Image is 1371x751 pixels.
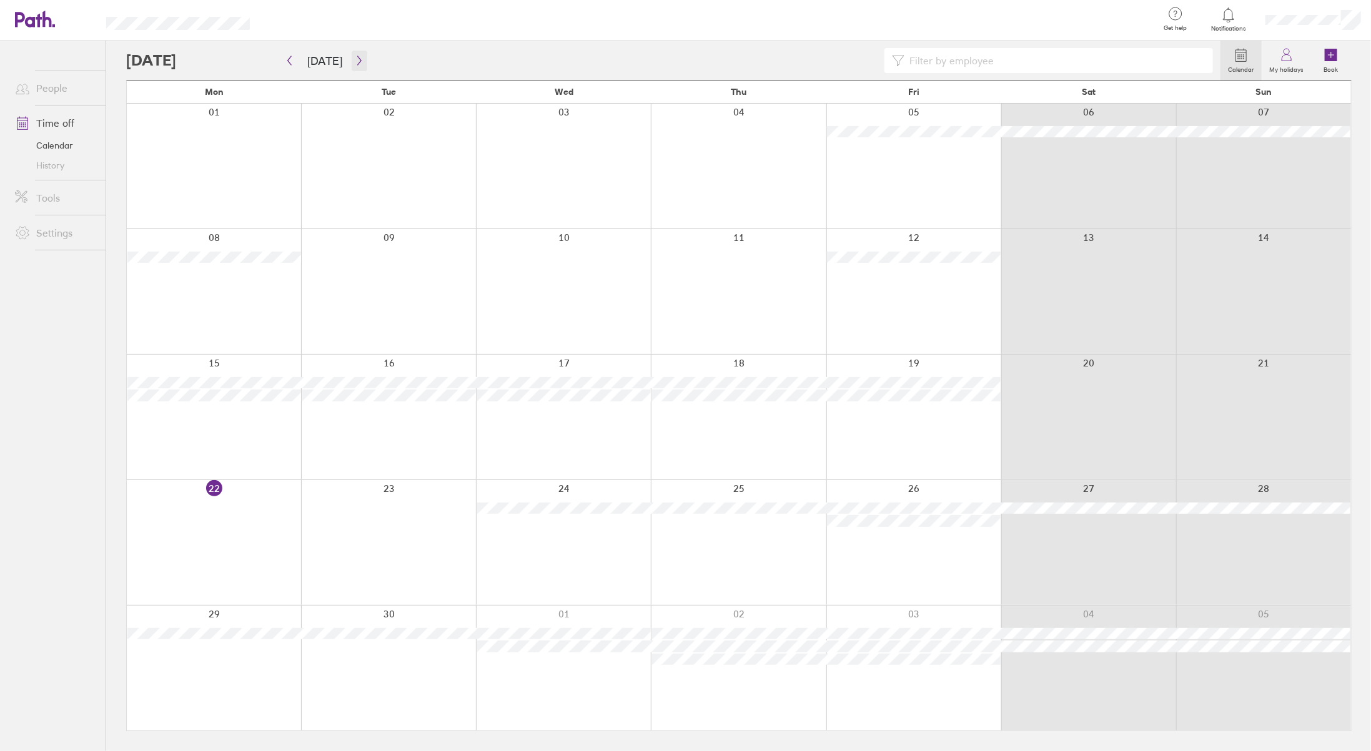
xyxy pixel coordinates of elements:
[5,110,106,135] a: Time off
[1082,87,1096,97] span: Sat
[904,49,1205,72] input: Filter by employee
[382,87,396,97] span: Tue
[5,220,106,245] a: Settings
[1317,62,1346,74] label: Book
[5,76,106,101] a: People
[1209,6,1249,32] a: Notifications
[5,185,106,210] a: Tools
[908,87,919,97] span: Fri
[1220,41,1262,81] a: Calendar
[555,87,573,97] span: Wed
[1156,24,1196,32] span: Get help
[731,87,747,97] span: Thu
[1209,25,1249,32] span: Notifications
[297,51,352,71] button: [DATE]
[5,135,106,155] a: Calendar
[1311,41,1351,81] a: Book
[1262,62,1311,74] label: My holidays
[5,155,106,175] a: History
[1255,87,1272,97] span: Sun
[205,87,224,97] span: Mon
[1220,62,1262,74] label: Calendar
[1262,41,1311,81] a: My holidays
